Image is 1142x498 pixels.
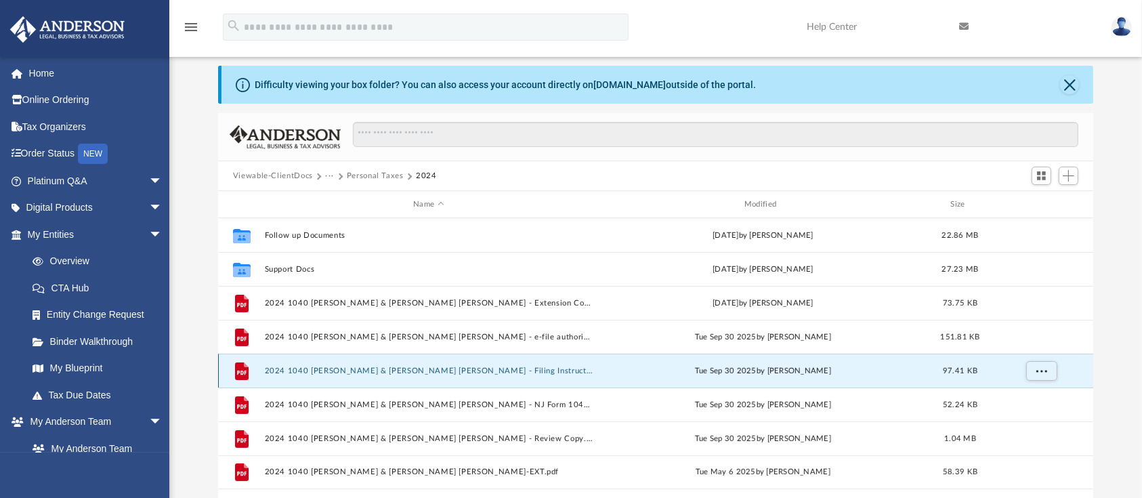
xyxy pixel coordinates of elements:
span: arrow_drop_down [149,194,176,222]
img: User Pic [1112,17,1132,37]
span: arrow_drop_down [149,221,176,249]
span: 97.41 KB [943,367,977,375]
span: 22.86 MB [942,232,978,239]
span: 151.81 KB [940,333,979,341]
button: Close [1060,75,1079,94]
button: Support Docs [264,265,593,274]
a: CTA Hub [19,274,183,302]
a: My Anderson Teamarrow_drop_down [9,409,176,436]
button: Viewable-ClientDocs [233,170,313,182]
i: menu [183,19,199,35]
button: 2024 1040 [PERSON_NAME] & [PERSON_NAME] [PERSON_NAME] - Extension Confirmation.pdf [264,299,593,308]
div: NEW [78,144,108,164]
div: id [993,199,1088,211]
span: arrow_drop_down [149,409,176,436]
button: ··· [325,170,334,182]
button: 2024 1040 [PERSON_NAME] & [PERSON_NAME] [PERSON_NAME] - NJ Form 1040NR-V Payment Voucher.pdf [264,400,593,409]
img: Anderson Advisors Platinum Portal [6,16,129,43]
span: arrow_drop_down [149,167,176,195]
input: Search files and folders [353,122,1079,148]
a: Tax Due Dates [19,381,183,409]
span: 1.04 MB [944,435,976,442]
a: [DOMAIN_NAME] [593,79,666,90]
div: Modified [598,199,927,211]
a: menu [183,26,199,35]
a: Digital Productsarrow_drop_down [9,194,183,222]
span: 27.23 MB [942,266,978,273]
button: Follow up Documents [264,231,593,240]
a: Order StatusNEW [9,140,183,168]
button: Personal Taxes [347,170,404,182]
i: search [226,18,241,33]
a: Binder Walkthrough [19,328,183,355]
div: Difficulty viewing your box folder? You can also access your account directly on outside of the p... [255,78,756,92]
button: 2024 1040 [PERSON_NAME] & [PERSON_NAME] [PERSON_NAME] - Filing Instructions.pdf [264,367,593,375]
a: Entity Change Request [19,302,183,329]
a: Platinum Q&Aarrow_drop_down [9,167,183,194]
div: [DATE] by [PERSON_NAME] [599,230,927,242]
div: [DATE] by [PERSON_NAME] [599,264,927,276]
button: 2024 1040 [PERSON_NAME] & [PERSON_NAME] [PERSON_NAME]-EXT.pdf [264,468,593,476]
a: Online Ordering [9,87,183,114]
div: Tue Sep 30 2025 by [PERSON_NAME] [599,331,927,344]
div: Tue May 6 2025 by [PERSON_NAME] [599,466,927,478]
span: 58.39 KB [943,468,977,476]
a: My Anderson Team [19,435,169,462]
button: 2024 1040 [PERSON_NAME] & [PERSON_NAME] [PERSON_NAME] - Review Copy.pdf [264,434,593,443]
div: Tue Sep 30 2025 by [PERSON_NAME] [599,365,927,377]
span: 52.24 KB [943,401,977,409]
div: Tue Sep 30 2025 by [PERSON_NAME] [599,399,927,411]
div: Tue Sep 30 2025 by [PERSON_NAME] [599,433,927,445]
a: Home [9,60,183,87]
button: More options [1025,361,1057,381]
span: 73.75 KB [943,299,977,307]
a: My Blueprint [19,355,176,382]
div: id [224,199,258,211]
div: [DATE] by [PERSON_NAME] [599,297,927,310]
div: Size [933,199,987,211]
button: 2024 [416,170,437,182]
a: Overview [19,248,183,275]
a: My Entitiesarrow_drop_down [9,221,183,248]
div: Name [263,199,592,211]
button: 2024 1040 [PERSON_NAME] & [PERSON_NAME] [PERSON_NAME] - e-file authorization - please sign.pdf [264,333,593,341]
a: Tax Organizers [9,113,183,140]
button: Switch to Grid View [1032,167,1052,186]
button: Add [1059,167,1079,186]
